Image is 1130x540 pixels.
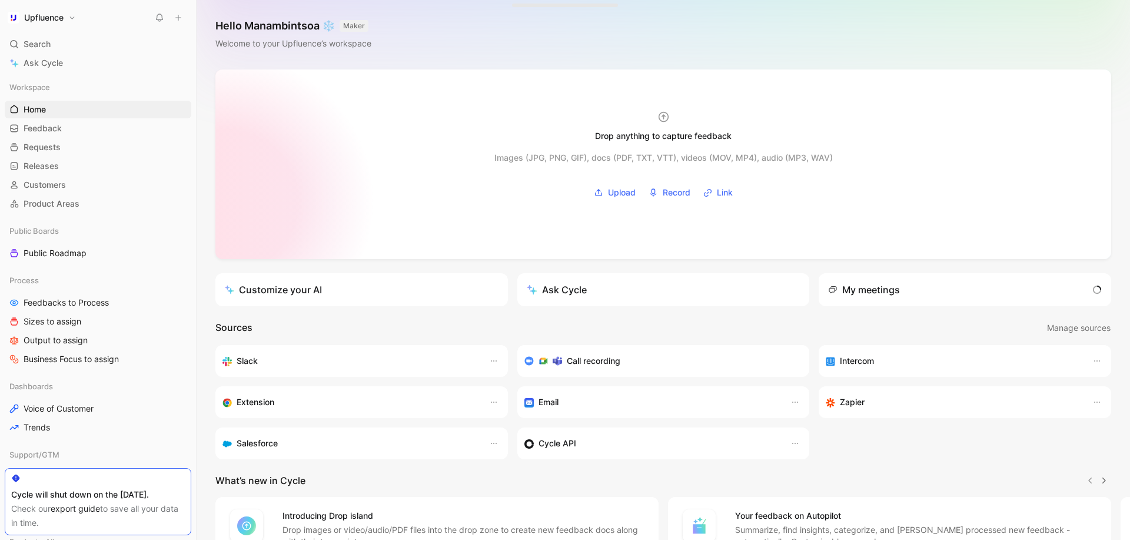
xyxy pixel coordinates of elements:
[5,377,191,395] div: Dashboards
[567,354,620,368] h3: Call recording
[524,354,793,368] div: Record & transcribe meetings from Zoom, Meet & Teams.
[222,395,477,409] div: Capture feedback from anywhere on the web
[1047,321,1111,335] span: Manage sources
[840,395,865,409] h3: Zapier
[5,313,191,330] a: Sizes to assign
[517,273,810,306] button: Ask Cycle
[494,151,833,165] div: Images (JPG, PNG, GIF), docs (PDF, TXT, VTT), videos (MOV, MP4), audio (MP3, WAV)
[5,78,191,96] div: Workspace
[5,400,191,418] a: Voice of Customer
[215,273,508,306] a: Customize your AI
[9,449,59,461] span: Support/GTM
[237,436,278,450] h3: Salesforce
[24,141,61,153] span: Requests
[5,332,191,349] a: Output to assign
[5,377,191,436] div: DashboardsVoice of CustomerTrends
[282,509,644,523] h4: Introducing Drop island
[9,274,39,286] span: Process
[24,104,46,115] span: Home
[644,184,694,201] button: Record
[539,395,559,409] h3: Email
[5,138,191,156] a: Requests
[608,185,636,200] span: Upload
[215,19,371,33] h1: Hello Manambintsoa ❄️
[5,222,191,262] div: Public BoardsPublic Roadmap
[5,157,191,175] a: Releases
[663,185,690,200] span: Record
[24,56,63,70] span: Ask Cycle
[717,185,733,200] span: Link
[826,395,1081,409] div: Capture feedback from thousands of sources with Zapier (survey results, recordings, sheets, etc).
[5,222,191,240] div: Public Boards
[527,283,587,297] div: Ask Cycle
[24,179,66,191] span: Customers
[9,380,53,392] span: Dashboards
[5,271,191,368] div: ProcessFeedbacks to ProcessSizes to assignOutput to assignBusiness Focus to assign
[840,354,874,368] h3: Intercom
[5,195,191,213] a: Product Areas
[1046,320,1111,336] button: Manage sources
[590,184,640,201] button: Upload
[24,198,79,210] span: Product Areas
[11,488,185,502] div: Cycle will shut down on the [DATE].
[5,120,191,137] a: Feedback
[524,395,779,409] div: Forward emails to your feedback inbox
[222,354,477,368] div: Sync your customers, send feedback and get updates in Slack
[5,271,191,289] div: Process
[5,101,191,118] a: Home
[5,294,191,312] a: Feedbacks to Process
[24,160,59,172] span: Releases
[5,176,191,194] a: Customers
[215,473,305,488] h2: What’s new in Cycle
[340,20,368,32] button: MAKER
[24,37,51,51] span: Search
[595,129,732,143] div: Drop anything to capture feedback
[24,316,81,327] span: Sizes to assign
[524,436,779,450] div: Sync customers & send feedback from custom sources. Get inspired by our favorite use case
[24,297,109,309] span: Feedbacks to Process
[828,283,900,297] div: My meetings
[51,503,100,514] a: export guide
[24,353,119,365] span: Business Focus to assign
[699,184,737,201] button: Link
[215,320,252,336] h2: Sources
[5,244,191,262] a: Public Roadmap
[5,446,191,463] div: Support/GTM
[735,509,1097,523] h4: Your feedback on Autopilot
[5,9,79,26] button: UpfluenceUpfluence
[539,436,576,450] h3: Cycle API
[237,354,258,368] h3: Slack
[5,35,191,53] div: Search
[24,12,64,23] h1: Upfluence
[5,419,191,436] a: Trends
[826,354,1081,368] div: Sync your customers, send feedback and get updates in Intercom
[5,54,191,72] a: Ask Cycle
[24,122,62,134] span: Feedback
[24,422,50,433] span: Trends
[24,247,87,259] span: Public Roadmap
[11,502,185,530] div: Check our to save all your data in time.
[8,12,19,24] img: Upfluence
[215,37,371,51] div: Welcome to your Upfluence’s workspace
[9,81,50,93] span: Workspace
[5,350,191,368] a: Business Focus to assign
[9,225,59,237] span: Public Boards
[24,403,94,415] span: Voice of Customer
[5,446,191,524] div: Support/GTMDocumentationGo-to-MarketFeedback from support
[225,283,322,297] div: Customize your AI
[237,395,274,409] h3: Extension
[24,334,88,346] span: Output to assign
